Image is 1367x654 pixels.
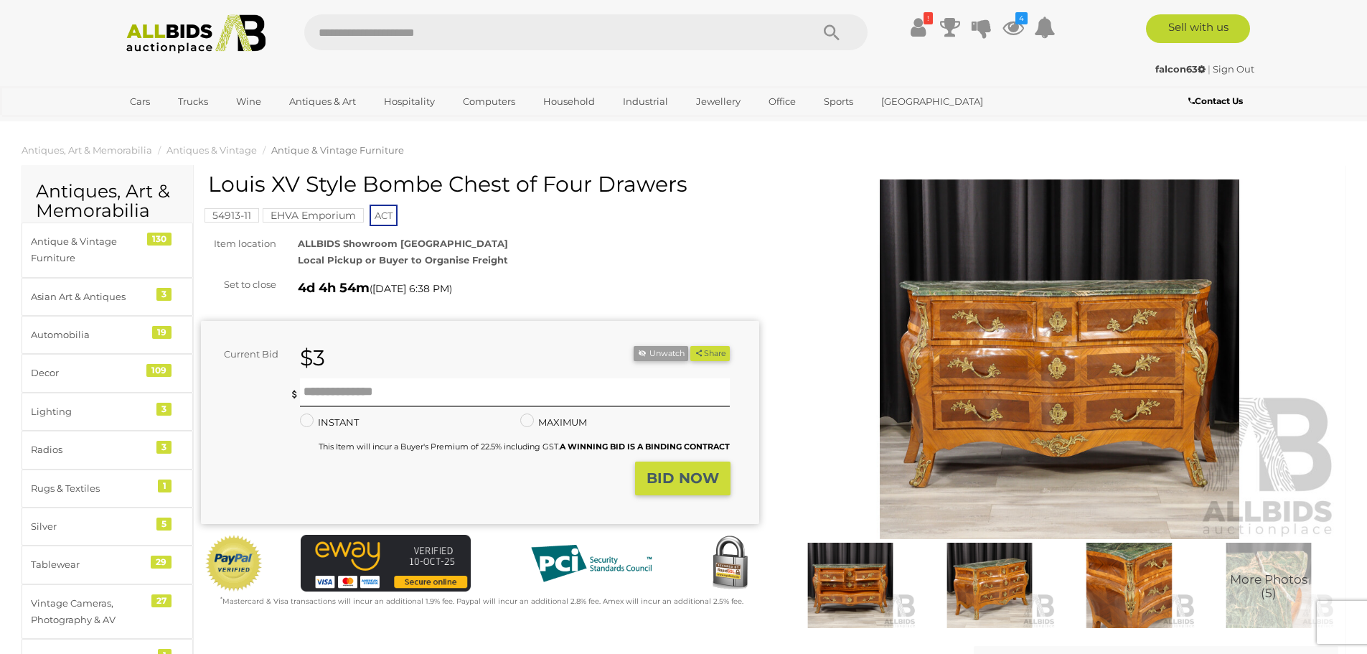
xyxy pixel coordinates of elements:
[263,208,364,223] mark: EHVA Emporium
[814,90,863,113] a: Sports
[166,144,257,156] a: Antiques & Vintage
[781,179,1339,539] img: Louis XV Style Bombe Chest of Four Drawers
[31,518,149,535] div: Silver
[205,208,259,223] mark: 54913-11
[263,210,364,221] a: EHVA Emporium
[152,326,172,339] div: 19
[634,346,688,361] button: Unwatch
[298,254,508,266] strong: Local Pickup or Buyer to Organise Freight
[647,470,719,487] strong: BID NOW
[31,365,149,381] div: Decor
[1146,14,1250,43] a: Sell with us
[22,354,193,392] a: Decor 109
[190,235,287,252] div: Item location
[151,594,172,607] div: 27
[31,442,149,458] div: Radios
[147,233,172,246] div: 130
[22,470,193,508] a: Rugs & Textiles 1
[534,90,604,113] a: Household
[201,346,289,363] div: Current Bid
[924,12,933,24] i: !
[227,90,271,113] a: Wine
[1213,63,1254,75] a: Sign Out
[121,90,159,113] a: Cars
[1188,93,1246,109] a: Contact Us
[1230,574,1307,600] span: More Photos (5)
[454,90,525,113] a: Computers
[1063,543,1195,628] img: Louis XV Style Bombe Chest of Four Drawers
[151,556,172,569] div: 29
[701,535,758,592] img: Secured by Rapid SSL
[1155,63,1206,75] strong: falcon63
[872,90,992,113] a: [GEOGRAPHIC_DATA]
[205,535,263,592] img: Official PayPal Seal
[22,508,193,546] a: Silver 5
[298,238,508,249] strong: ALLBIDS Showroom [GEOGRAPHIC_DATA]
[298,280,370,296] strong: 4d 4h 54m
[22,278,193,316] a: Asian Art & Antiques 3
[690,346,730,361] button: Share
[205,210,259,221] a: 54913-11
[31,403,149,420] div: Lighting
[118,14,274,54] img: Allbids.com.au
[280,90,365,113] a: Antiques & Art
[759,90,805,113] a: Office
[560,442,730,452] b: A WINNING BID IS A BINDING CONTRACT
[31,233,149,267] div: Antique & Vintage Furniture
[301,535,471,592] img: eWAY Payment Gateway
[22,223,193,278] a: Antique & Vintage Furniture 130
[158,480,172,492] div: 1
[156,518,172,531] div: 5
[156,288,172,301] div: 3
[924,543,1056,628] img: Louis XV Style Bombe Chest of Four Drawers
[156,441,172,454] div: 3
[208,172,756,196] h1: Louis XV Style Bombe Chest of Four Drawers
[520,535,663,592] img: PCI DSS compliant
[370,283,452,294] span: ( )
[300,345,325,371] strong: $3
[1208,63,1211,75] span: |
[300,414,359,431] label: INSTANT
[796,14,868,50] button: Search
[372,282,449,295] span: [DATE] 6:38 PM
[22,546,193,584] a: Tablewear 29
[1203,543,1335,628] img: Louis XV Style Bombe Chest of Four Drawers
[1155,63,1208,75] a: falcon63
[1002,14,1024,40] a: 4
[271,144,404,156] a: Antique & Vintage Furniture
[520,414,587,431] label: MAXIMUM
[22,393,193,431] a: Lighting 3
[784,543,916,628] img: Louis XV Style Bombe Chest of Four Drawers
[908,14,929,40] a: !
[1203,543,1335,628] a: More Photos(5)
[31,327,149,343] div: Automobilia
[36,182,179,221] h2: Antiques, Art & Memorabilia
[375,90,444,113] a: Hospitality
[220,597,743,606] small: Mastercard & Visa transactions will incur an additional 1.9% fee. Paypal will incur an additional...
[169,90,217,113] a: Trucks
[31,556,149,573] div: Tablewear
[319,442,730,452] small: This Item will incur a Buyer's Premium of 22.5% including GST.
[22,431,193,469] a: Radios 3
[156,403,172,416] div: 3
[370,205,398,226] span: ACT
[1188,95,1243,106] b: Contact Us
[22,144,152,156] a: Antiques, Art & Memorabilia
[22,316,193,354] a: Automobilia 19
[1015,12,1028,24] i: 4
[634,346,688,361] li: Unwatch this item
[22,584,193,640] a: Vintage Cameras, Photography & AV 27
[635,462,731,495] button: BID NOW
[31,480,149,497] div: Rugs & Textiles
[190,276,287,293] div: Set to close
[146,364,172,377] div: 109
[31,595,149,629] div: Vintage Cameras, Photography & AV
[31,289,149,305] div: Asian Art & Antiques
[614,90,677,113] a: Industrial
[687,90,750,113] a: Jewellery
